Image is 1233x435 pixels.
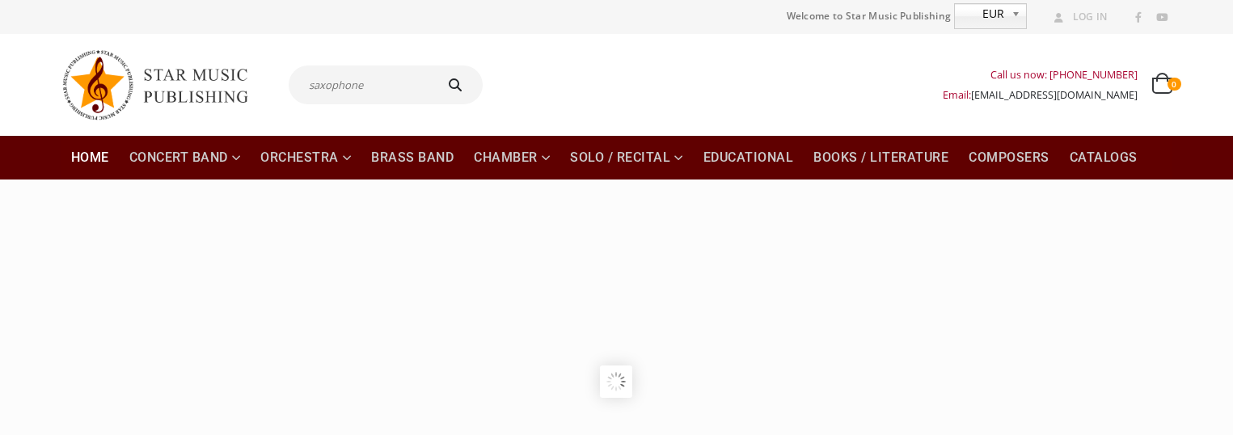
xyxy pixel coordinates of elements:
span: 0 [1168,78,1180,91]
a: Youtube [1151,7,1172,28]
img: Star Music Publishing [61,42,264,128]
a: Orchestra [251,136,361,179]
div: Email: [943,85,1138,105]
a: Log In [1048,6,1108,27]
a: Educational [694,136,804,179]
input: I'm searching for... [289,65,432,104]
div: Call us now: [PHONE_NUMBER] [943,65,1138,85]
a: Catalogs [1060,136,1147,179]
a: [EMAIL_ADDRESS][DOMAIN_NAME] [971,88,1138,102]
a: Home [61,136,119,179]
a: Composers [959,136,1059,179]
span: Welcome to Star Music Publishing [787,4,952,28]
span: EUR [955,4,1005,23]
a: Facebook [1128,7,1149,28]
a: Brass Band [361,136,463,179]
a: Chamber [464,136,559,179]
a: Solo / Recital [560,136,693,179]
a: Concert Band [120,136,251,179]
a: Books / Literature [804,136,958,179]
button: Search [432,65,483,104]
